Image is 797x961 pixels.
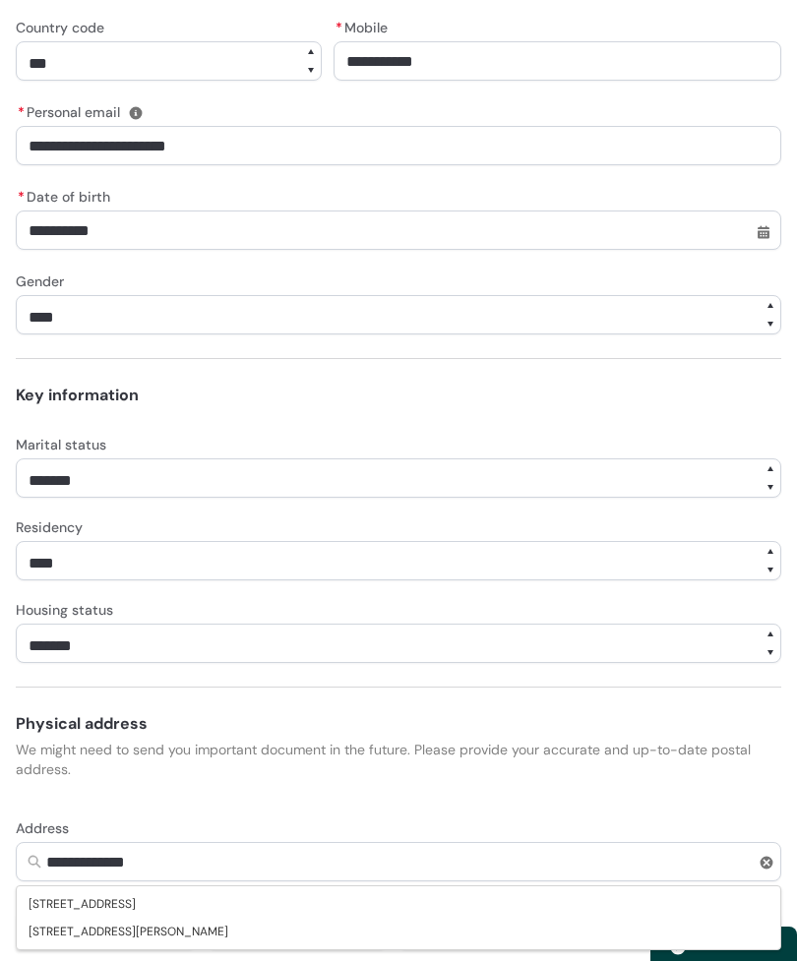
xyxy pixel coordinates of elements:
label: Address [16,814,77,838]
img: play.svg [669,938,687,956]
span: Country code [16,19,104,36]
label: Mobile [334,14,396,37]
span: 16 Kestrel Place, Woolston, Christchurch 8023 [29,922,228,941]
abbr: required [18,188,25,206]
span: 16 Kestrel Place, Wai O Taiki Bay, Auckland 1072 [17,890,780,918]
label: Start date [16,883,101,907]
abbr: required [18,103,25,121]
abbr: required [336,19,342,36]
label: Personal email [16,98,128,122]
label: Date of birth [16,183,118,207]
span: 16 Kestrel Place, Wai O Taiki Bay, Auckland 1072 [29,894,136,914]
label: End date [208,883,275,907]
span: Housing status [16,601,113,619]
span: Marital status [16,436,106,453]
span: Gender [16,272,64,290]
h4: Physical address [16,712,781,736]
h4: Key information [16,384,781,407]
span: Residency [16,518,83,536]
span: 16 Kestrel Place, Woolston, Christchurch 8023 [17,918,780,945]
p: We might need to send you important document in the future. Please provide your accurate and up-t... [16,740,781,779]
